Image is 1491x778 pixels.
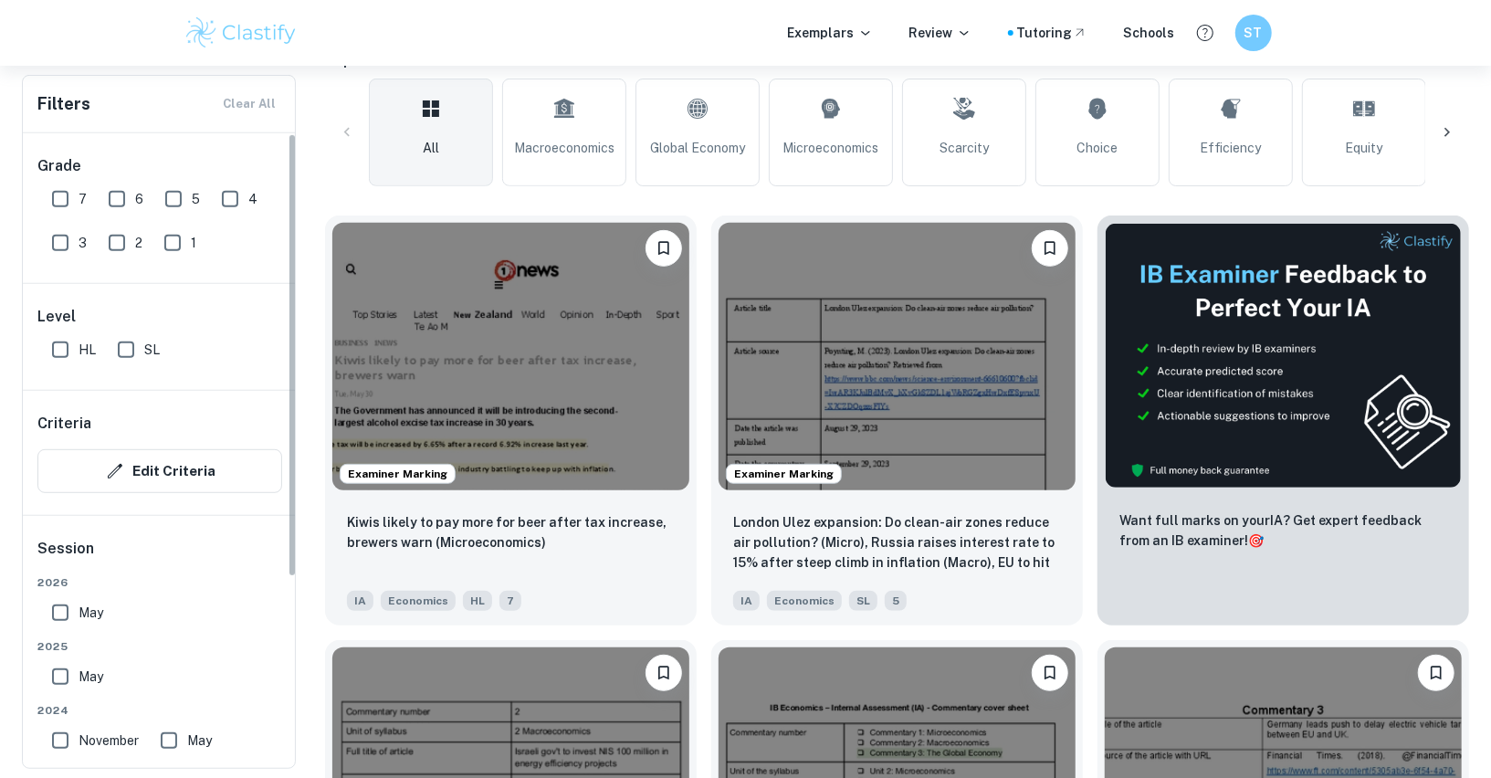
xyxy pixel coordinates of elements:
h6: ST [1243,23,1264,43]
button: Bookmark [1418,655,1454,691]
span: 2024 [37,702,282,719]
span: 6 [135,189,143,209]
a: Schools [1124,23,1175,43]
button: Bookmark [1032,655,1068,691]
span: Examiner Marking [341,466,455,482]
p: Exemplars [788,23,873,43]
img: Economics IA example thumbnail: Kiwis likely to pay more for beer after [332,223,689,490]
h6: Grade [37,155,282,177]
span: Economics [767,591,842,611]
span: Global Economy [650,138,745,158]
h6: Criteria [37,413,91,435]
p: Kiwis likely to pay more for beer after tax increase, brewers warn (Microeconomics) [347,512,675,552]
button: Bookmark [1032,230,1068,267]
button: Bookmark [646,655,682,691]
span: 1 [191,233,196,253]
span: SL [144,340,160,360]
p: Want full marks on your IA ? Get expert feedback from an IB examiner! [1119,510,1447,551]
span: 2025 [37,638,282,655]
span: Macroeconomics [514,138,614,158]
span: Examiner Marking [727,466,841,482]
span: Efficiency [1201,138,1262,158]
span: May [79,667,103,687]
span: 3 [79,233,87,253]
span: SL [849,591,877,611]
span: 2 [135,233,142,253]
img: Clastify logo [184,15,299,51]
span: Microeconomics [783,138,879,158]
span: May [79,603,103,623]
p: Review [909,23,971,43]
h6: Filters [37,91,90,117]
span: Scarcity [940,138,989,158]
span: Equity [1346,138,1383,158]
span: Economics [381,591,456,611]
span: May [187,731,212,751]
img: Thumbnail [1105,223,1462,489]
span: HL [79,340,96,360]
span: HL [463,591,492,611]
span: IA [347,591,373,611]
img: Economics IA example thumbnail: London Ulez expansion: Do clean-air zone [719,223,1076,490]
span: All [423,138,439,158]
button: ST [1235,15,1272,51]
button: Help and Feedback [1190,17,1221,48]
span: 5 [885,591,907,611]
span: 7 [499,591,521,611]
span: 5 [192,189,200,209]
span: IA [733,591,760,611]
h6: Session [37,538,282,574]
button: Bookmark [646,230,682,267]
span: November [79,731,139,751]
span: Choice [1077,138,1118,158]
h6: Level [37,306,282,328]
button: Edit Criteria [37,449,282,493]
span: 7 [79,189,87,209]
span: 🎯 [1248,533,1264,548]
a: Tutoring [1017,23,1087,43]
a: ThumbnailWant full marks on yourIA? Get expert feedback from an IB examiner! [1097,216,1469,626]
a: Examiner MarkingBookmarkLondon Ulez expansion: Do clean-air zones reduce air pollution? (Micro), ... [711,216,1083,626]
p: London Ulez expansion: Do clean-air zones reduce air pollution? (Micro), Russia raises interest r... [733,512,1061,574]
span: 2026 [37,574,282,591]
a: Examiner MarkingBookmarkKiwis likely to pay more for beer after tax increase, brewers warn (Micro... [325,216,697,626]
span: 4 [248,189,257,209]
